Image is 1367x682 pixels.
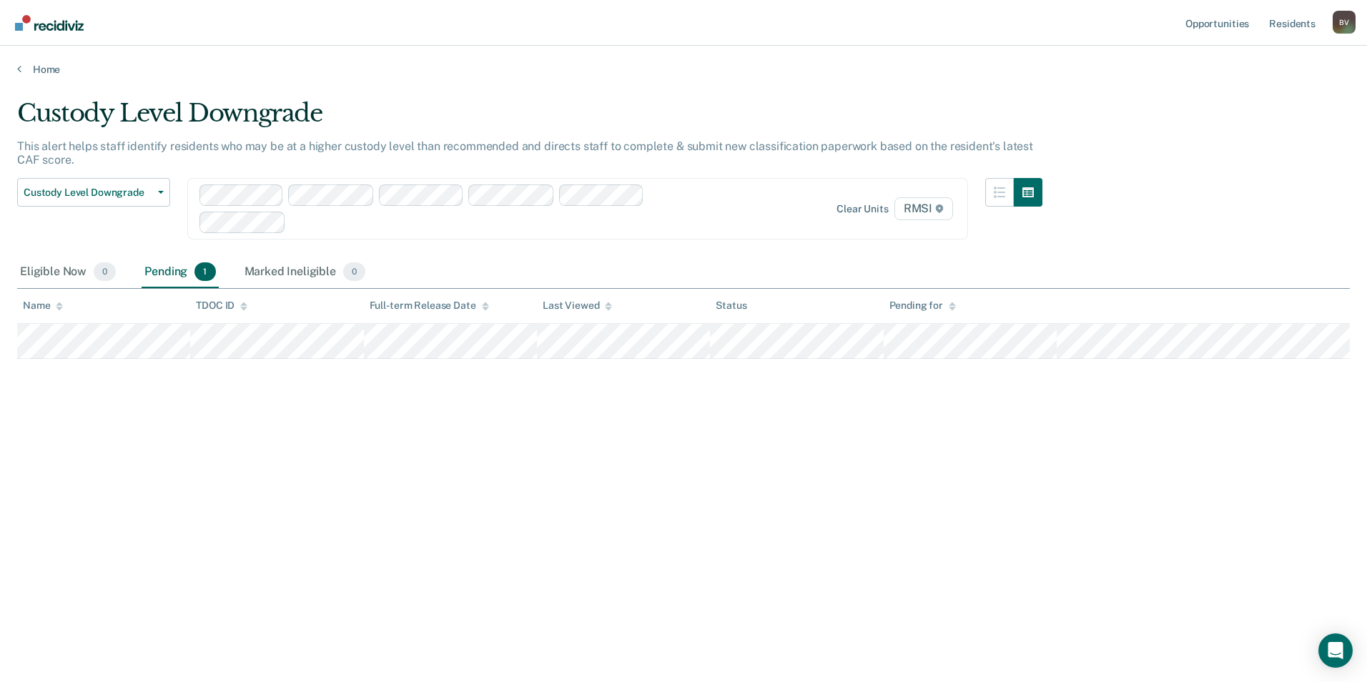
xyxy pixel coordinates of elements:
[23,300,63,312] div: Name
[370,300,489,312] div: Full-term Release Date
[17,99,1042,139] div: Custody Level Downgrade
[242,257,369,288] div: Marked Ineligible0
[17,178,170,207] button: Custody Level Downgrade
[343,262,365,281] span: 0
[889,300,956,312] div: Pending for
[837,203,889,215] div: Clear units
[15,15,84,31] img: Recidiviz
[1318,633,1353,668] div: Open Intercom Messenger
[194,262,215,281] span: 1
[1333,11,1356,34] div: B V
[94,262,116,281] span: 0
[24,187,152,199] span: Custody Level Downgrade
[17,139,1033,167] p: This alert helps staff identify residents who may be at a higher custody level than recommended a...
[17,257,119,288] div: Eligible Now0
[543,300,612,312] div: Last Viewed
[716,300,746,312] div: Status
[894,197,953,220] span: RMSI
[17,63,1350,76] a: Home
[142,257,218,288] div: Pending1
[196,300,247,312] div: TDOC ID
[1333,11,1356,34] button: Profile dropdown button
